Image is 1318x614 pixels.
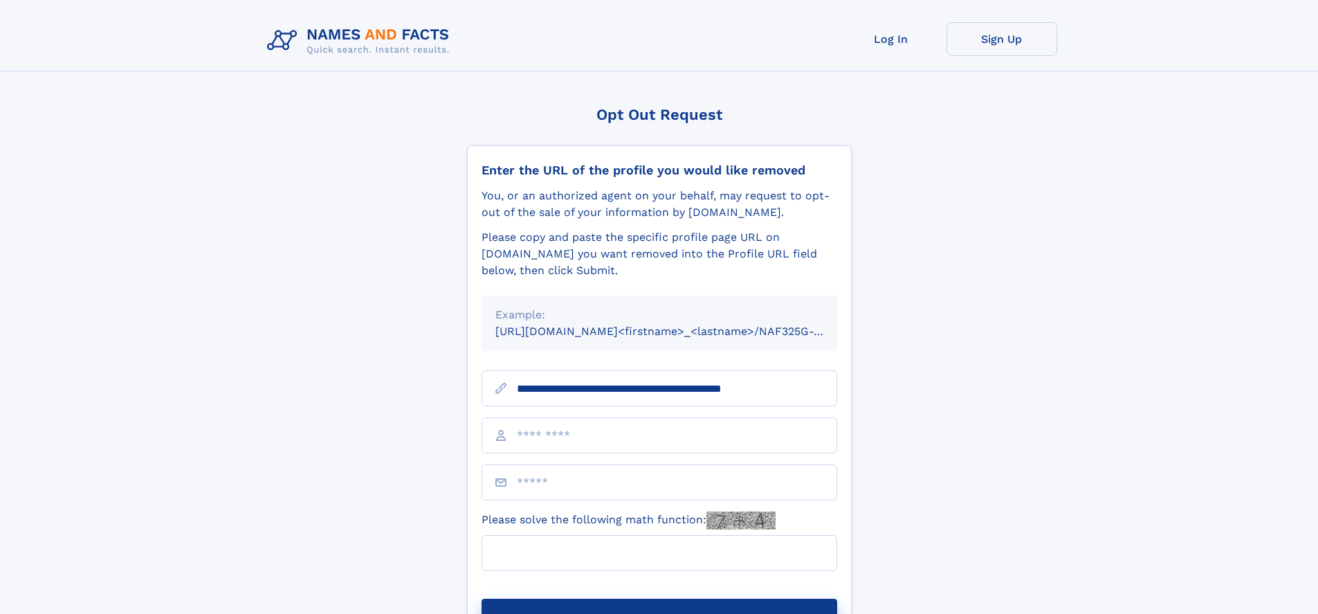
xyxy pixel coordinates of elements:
div: Please copy and paste the specific profile page URL on [DOMAIN_NAME] you want removed into the Pr... [482,229,837,279]
a: Log In [836,22,946,56]
label: Please solve the following math function: [482,512,776,530]
div: Example: [495,307,823,323]
div: You, or an authorized agent on your behalf, may request to opt-out of the sale of your informatio... [482,188,837,221]
img: Logo Names and Facts [262,22,461,60]
small: [URL][DOMAIN_NAME]<firstname>_<lastname>/NAF325G-xxxxxxxx [495,325,863,338]
a: Sign Up [946,22,1057,56]
div: Enter the URL of the profile you would like removed [482,163,837,178]
div: Opt Out Request [467,106,852,123]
